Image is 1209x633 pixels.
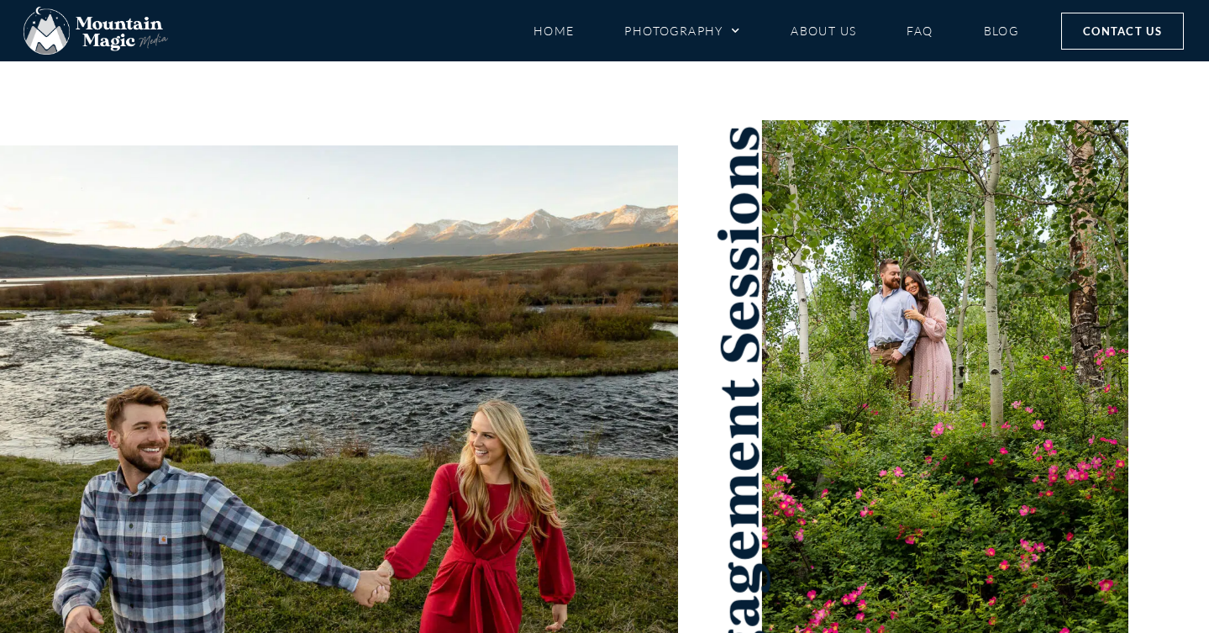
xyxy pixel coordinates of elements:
a: Contact Us [1061,13,1184,50]
a: Photography [624,16,740,45]
img: Mountain Magic Media photography logo Crested Butte Photographer [24,7,168,55]
nav: Menu [534,16,1019,45]
a: Blog [984,16,1019,45]
a: About Us [791,16,856,45]
a: Home [534,16,575,45]
span: Contact Us [1083,22,1162,40]
a: FAQ [907,16,933,45]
